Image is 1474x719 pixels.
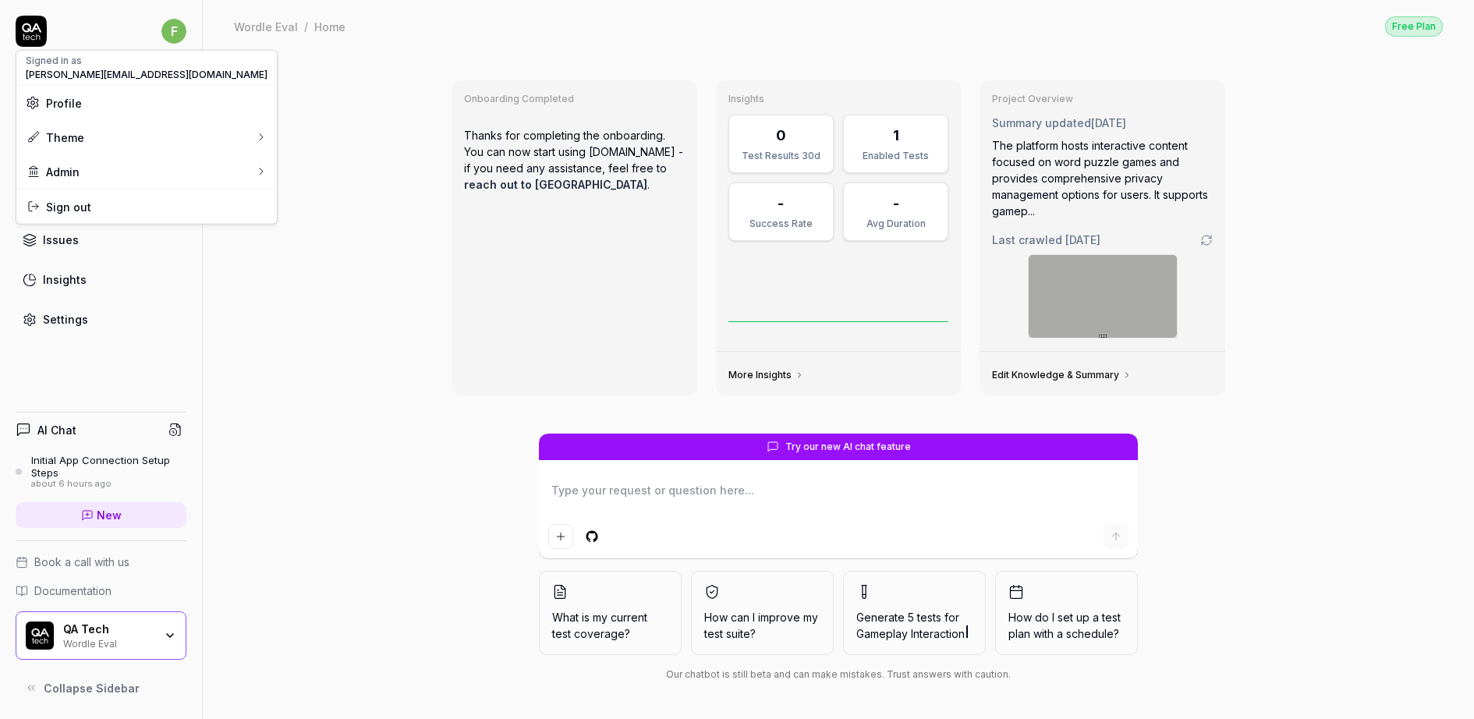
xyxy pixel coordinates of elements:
div: Theme [26,129,84,145]
span: Profile [46,94,82,111]
span: [PERSON_NAME][EMAIL_ADDRESS][DOMAIN_NAME] [26,68,268,82]
a: Profile [26,94,268,111]
div: Signed in as [26,54,268,68]
div: Sign out [16,189,277,224]
span: Sign out [46,198,91,214]
div: Admin [26,163,80,179]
